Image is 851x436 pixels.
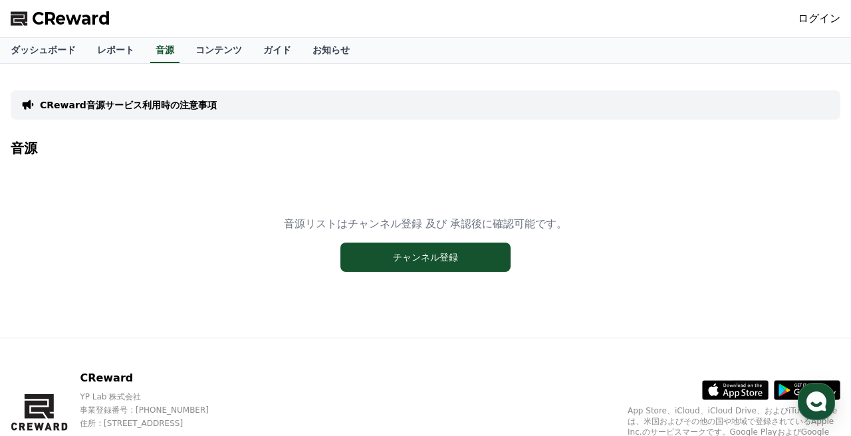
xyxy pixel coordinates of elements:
[80,391,235,402] p: YP Lab 株式会社
[40,98,217,112] a: CReward音源サービス利用時の注意事項
[340,243,511,272] button: チャンネル登録
[11,8,110,29] a: CReward
[185,38,253,63] a: コンテンツ
[798,11,840,27] a: ログイン
[32,8,110,29] span: CReward
[150,38,180,63] a: 音源
[284,216,567,232] p: 音源リストはチャンネル登録 及び 承認後に確認可能です。
[253,38,302,63] a: ガイド
[302,38,360,63] a: お知らせ
[80,418,235,429] p: 住所 : [STREET_ADDRESS]
[86,38,145,63] a: レポート
[11,141,840,156] h4: 音源
[80,370,235,386] p: CReward
[80,405,235,415] p: 事業登録番号 : [PHONE_NUMBER]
